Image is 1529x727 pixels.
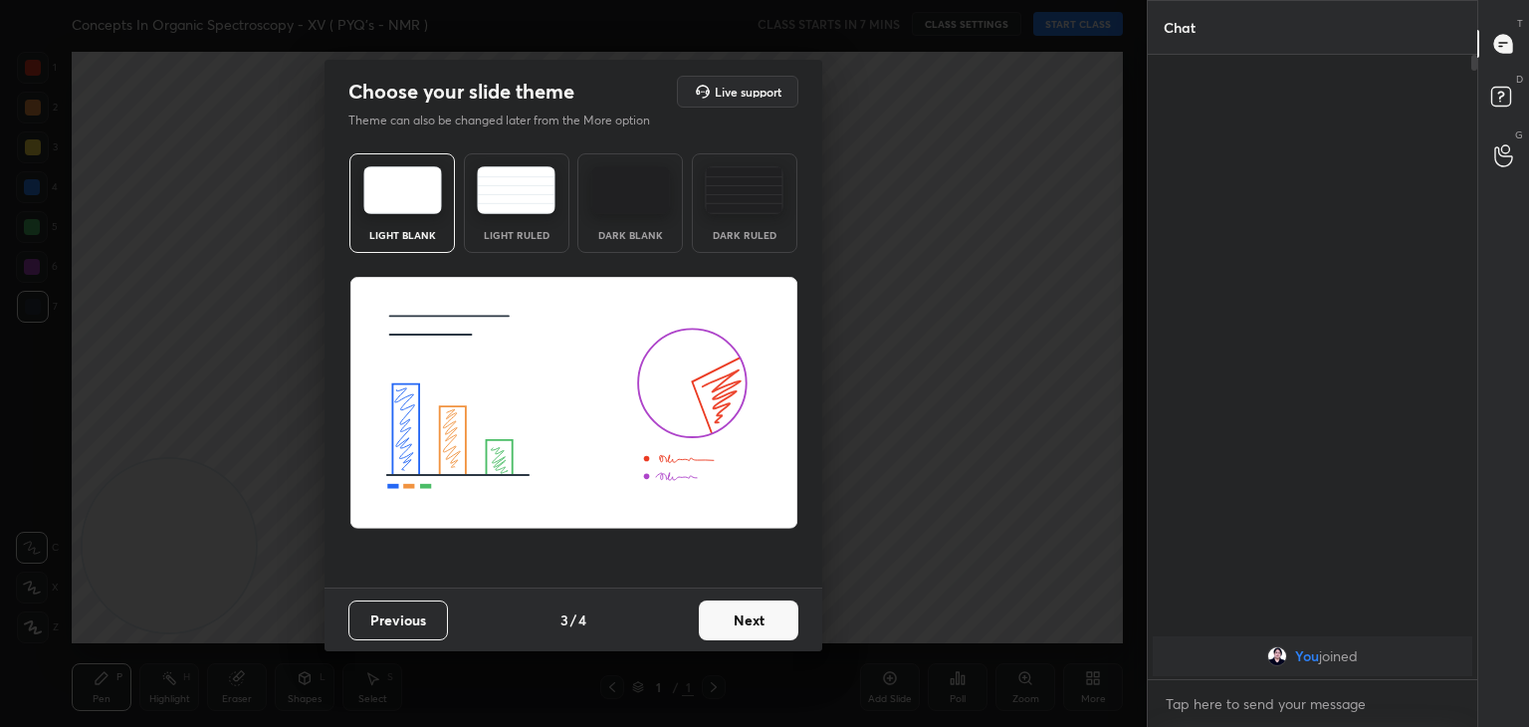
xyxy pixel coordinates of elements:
[477,166,555,214] img: lightRuledTheme.5fabf969.svg
[705,230,784,240] div: Dark Ruled
[348,112,671,129] p: Theme can also be changed later from the More option
[1148,1,1211,54] p: Chat
[1267,646,1287,666] img: f09d9dab4b74436fa4823a0cd67107e0.jpg
[349,277,798,530] img: lightThemeBanner.fbc32fad.svg
[1516,72,1523,87] p: D
[1515,127,1523,142] p: G
[699,601,798,640] button: Next
[705,166,783,214] img: darkRuledTheme.de295e13.svg
[477,230,556,240] div: Light Ruled
[591,166,670,214] img: darkTheme.f0cc69e5.svg
[715,86,781,98] h5: Live support
[348,601,448,640] button: Previous
[348,79,574,105] h2: Choose your slide theme
[1517,16,1523,31] p: T
[590,230,670,240] div: Dark Blank
[560,609,568,630] h4: 3
[363,166,442,214] img: lightTheme.e5ed3b09.svg
[362,230,442,240] div: Light Blank
[1295,648,1319,664] span: You
[578,609,586,630] h4: 4
[1319,648,1358,664] span: joined
[1148,632,1477,680] div: grid
[570,609,576,630] h4: /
